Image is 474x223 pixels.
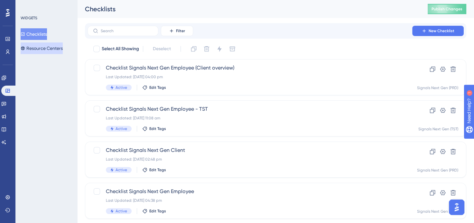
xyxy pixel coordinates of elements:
[417,168,458,173] div: Signals Next Gen (PRD)
[102,45,139,53] span: Select All Showing
[116,85,127,90] span: Active
[106,116,394,121] div: Last Updated: [DATE] 11:08 am
[161,26,193,36] button: Filter
[106,188,394,195] span: Checklist Signals Next Gen Employee
[149,209,166,214] span: Edit Tags
[149,85,166,90] span: Edit Tags
[106,74,394,79] div: Last Updated: [DATE] 04:00 pm
[429,28,454,33] span: New Checklist
[45,3,47,8] div: 1
[147,43,177,55] button: Deselect
[21,15,37,21] div: WIDGETS
[21,42,63,54] button: Resource Centers
[412,26,464,36] button: New Checklist
[106,198,394,203] div: Last Updated: [DATE] 04:38 pm
[116,209,127,214] span: Active
[106,105,394,113] span: Checklist Signals Next Gen Employee - TST
[176,28,185,33] span: Filter
[15,2,40,9] span: Need Help?
[116,126,127,131] span: Active
[417,209,458,214] div: Signals Next Gen (PRD)
[149,126,166,131] span: Edit Tags
[432,6,462,12] span: Publish Changes
[85,5,412,14] div: Checklists
[106,64,394,72] span: Checklist Signals Next Gen Employee (Client overview)
[116,167,127,172] span: Active
[106,157,394,162] div: Last Updated: [DATE] 02:48 pm
[101,29,153,33] input: Search
[21,28,47,40] button: Checklists
[142,209,166,214] button: Edit Tags
[447,198,466,217] iframe: UserGuiding AI Assistant Launcher
[417,85,458,90] div: Signals Next Gen (PRD)
[142,85,166,90] button: Edit Tags
[142,167,166,172] button: Edit Tags
[428,4,466,14] button: Publish Changes
[149,167,166,172] span: Edit Tags
[142,126,166,131] button: Edit Tags
[153,45,171,53] span: Deselect
[106,146,394,154] span: Checklist Signals Next Gen Client
[418,126,458,132] div: Signals Next Gen (TST)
